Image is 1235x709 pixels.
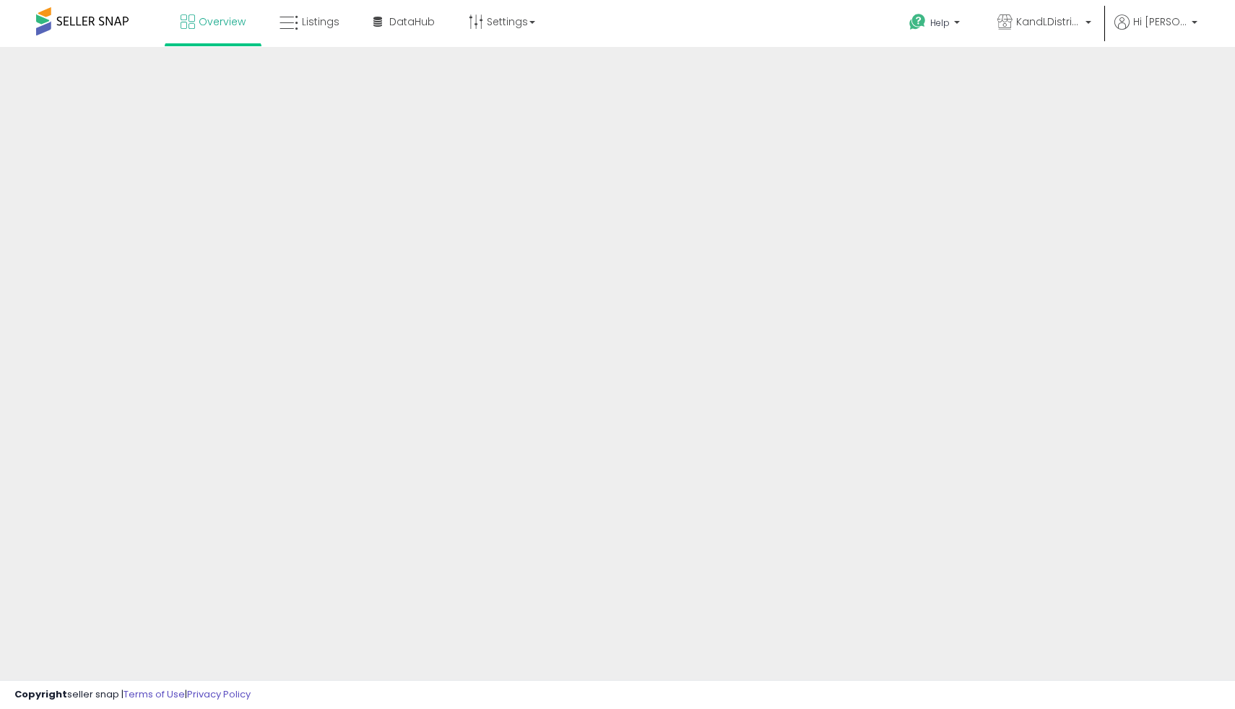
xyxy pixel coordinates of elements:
[909,13,927,31] i: Get Help
[930,17,950,29] span: Help
[302,14,339,29] span: Listings
[898,2,974,47] a: Help
[1114,14,1197,47] a: Hi [PERSON_NAME]
[199,14,246,29] span: Overview
[1016,14,1081,29] span: KandLDistribution LLC
[389,14,435,29] span: DataHub
[1133,14,1187,29] span: Hi [PERSON_NAME]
